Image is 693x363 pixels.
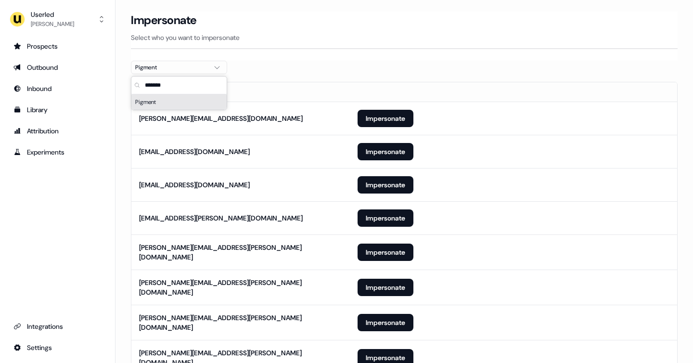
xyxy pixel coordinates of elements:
[131,82,350,102] th: Email
[131,33,678,42] p: Select who you want to impersonate
[358,314,413,331] button: Impersonate
[13,63,102,72] div: Outbound
[135,63,207,72] div: Pigment
[13,126,102,136] div: Attribution
[139,278,342,297] div: [PERSON_NAME][EMAIL_ADDRESS][PERSON_NAME][DOMAIN_NAME]
[131,61,227,74] button: Pigment
[8,319,107,334] a: Go to integrations
[8,39,107,54] a: Go to prospects
[31,19,74,29] div: [PERSON_NAME]
[31,10,74,19] div: Userled
[139,180,250,190] div: [EMAIL_ADDRESS][DOMAIN_NAME]
[13,84,102,93] div: Inbound
[8,340,107,355] a: Go to integrations
[8,123,107,139] a: Go to attribution
[358,244,413,261] button: Impersonate
[139,313,342,332] div: [PERSON_NAME][EMAIL_ADDRESS][PERSON_NAME][DOMAIN_NAME]
[131,94,227,110] div: Pigment
[139,213,303,223] div: [EMAIL_ADDRESS][PERSON_NAME][DOMAIN_NAME]
[13,343,102,352] div: Settings
[8,102,107,117] a: Go to templates
[139,147,250,156] div: [EMAIL_ADDRESS][DOMAIN_NAME]
[13,322,102,331] div: Integrations
[13,105,102,115] div: Library
[13,147,102,157] div: Experiments
[358,279,413,296] button: Impersonate
[13,41,102,51] div: Prospects
[131,13,197,27] h3: Impersonate
[8,144,107,160] a: Go to experiments
[358,176,413,194] button: Impersonate
[139,243,342,262] div: [PERSON_NAME][EMAIL_ADDRESS][PERSON_NAME][DOMAIN_NAME]
[358,209,413,227] button: Impersonate
[139,114,303,123] div: [PERSON_NAME][EMAIL_ADDRESS][DOMAIN_NAME]
[8,8,107,31] button: Userled[PERSON_NAME]
[358,143,413,160] button: Impersonate
[358,110,413,127] button: Impersonate
[131,94,227,110] div: Suggestions
[8,60,107,75] a: Go to outbound experience
[8,81,107,96] a: Go to Inbound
